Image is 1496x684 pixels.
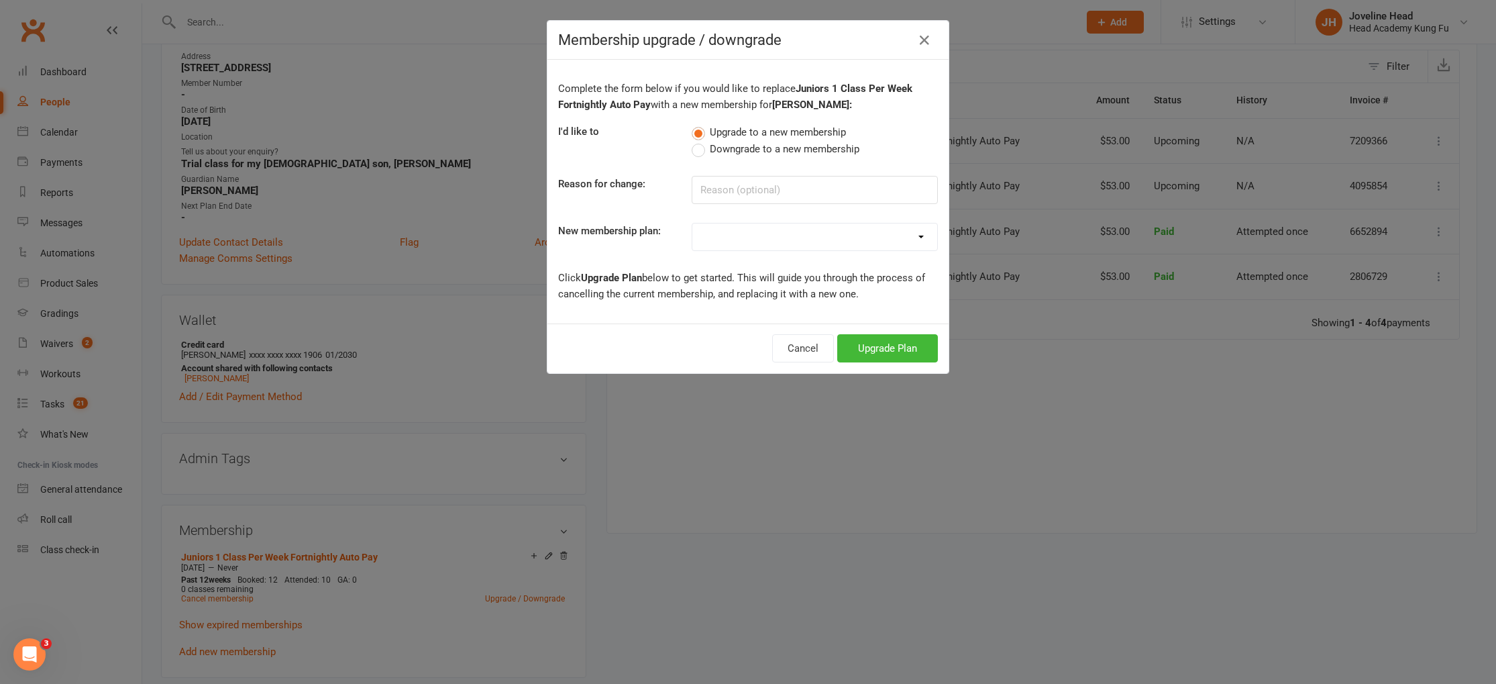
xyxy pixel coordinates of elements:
input: Reason (optional) [692,176,938,204]
b: [PERSON_NAME]: [772,99,852,111]
button: Close [914,30,935,51]
p: Click below to get started. This will guide you through the process of cancelling the current mem... [558,270,938,302]
button: Upgrade Plan [837,334,938,362]
span: Downgrade to a new membership [710,141,859,155]
label: Reason for change: [558,176,645,192]
span: 3 [41,638,52,649]
button: Cancel [772,334,834,362]
b: Upgrade Plan [581,272,642,284]
h4: Membership upgrade / downgrade [558,32,938,48]
label: New membership plan: [558,223,661,239]
iframe: Intercom live chat [13,638,46,671]
p: Complete the form below if you would like to replace with a new membership for [558,81,938,113]
label: I'd like to [558,124,599,140]
span: Upgrade to a new membership [710,124,846,138]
